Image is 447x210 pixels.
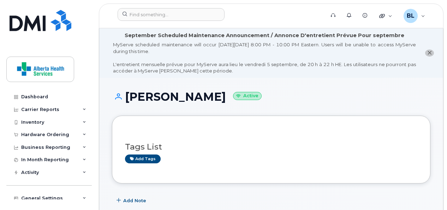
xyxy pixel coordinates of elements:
button: Add Note [112,194,152,207]
h3: Tags List [125,142,417,151]
span: Add Note [123,197,146,204]
div: September Scheduled Maintenance Announcement / Annonce D'entretient Prévue Pour septembre [125,32,404,39]
button: close notification [425,49,434,57]
div: MyServe scheduled maintenance will occur [DATE][DATE] 8:00 PM - 10:00 PM Eastern. Users will be u... [113,41,416,74]
a: Add tags [125,154,161,163]
h1: [PERSON_NAME] [112,91,430,103]
small: Active [233,92,262,100]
